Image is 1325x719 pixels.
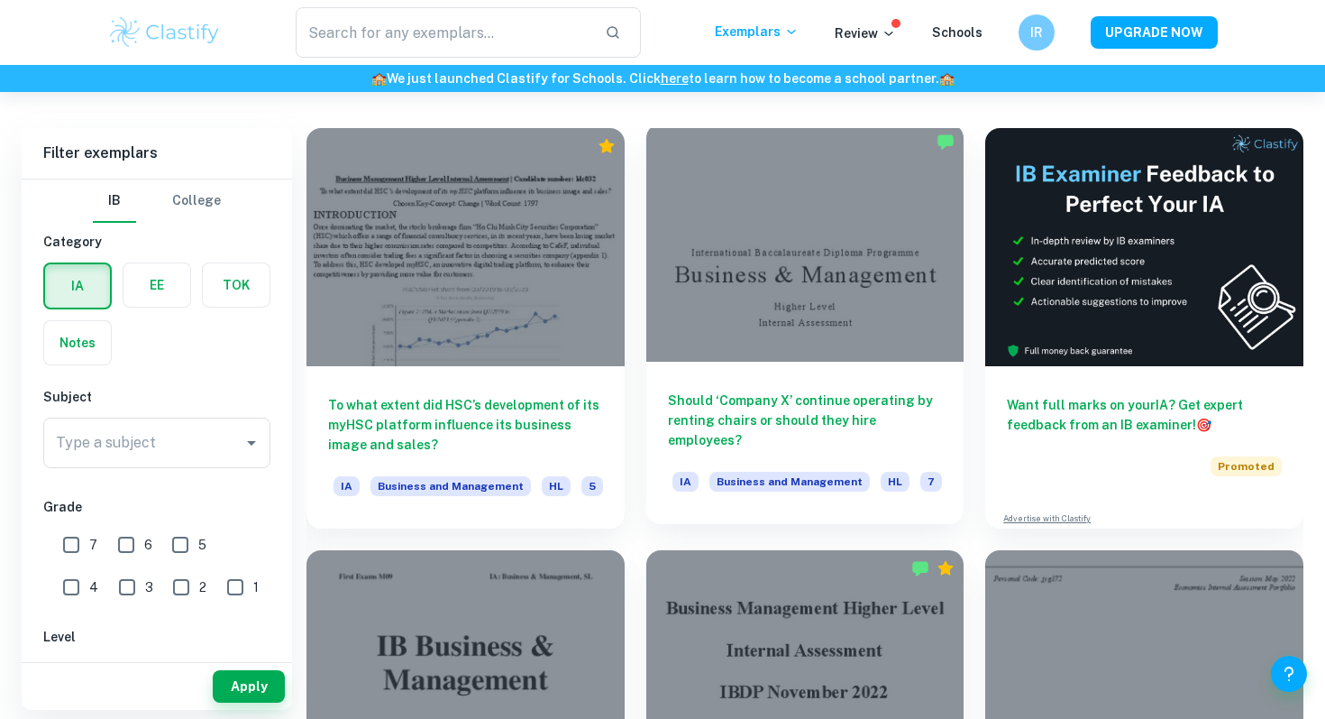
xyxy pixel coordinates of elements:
[542,476,571,496] span: HL
[107,14,222,51] img: Clastify logo
[43,497,270,517] h6: Grade
[198,535,206,555] span: 5
[1091,16,1218,49] button: UPGRADE NOW
[646,128,964,529] a: Should ‘Company X’ continue operating by renting chairs or should they hire employees?IABusiness ...
[1003,512,1091,525] a: Advertise with Clastify
[172,180,221,223] button: College
[328,395,603,455] h6: To what extent did HSC’s development of its myHSC platform influence its business image and sales?
[93,180,221,223] div: Filter type choice
[371,71,387,86] span: 🏫
[334,476,360,496] span: IA
[239,430,264,456] button: Open
[1019,14,1055,51] button: IR
[22,128,292,179] h6: Filter exemplars
[45,264,110,308] button: IA
[43,232,270,252] h6: Category
[985,128,1303,529] a: Want full marks on yourIA? Get expert feedback from an IB examiner!PromotedAdvertise with Clastify
[709,472,870,492] span: Business and Management
[203,263,270,307] button: TOK
[43,387,270,407] h6: Subject
[985,128,1303,366] img: Thumbnail
[937,559,955,577] div: Premium
[123,263,190,307] button: EE
[932,25,982,40] a: Schools
[89,577,98,597] span: 4
[1211,456,1282,476] span: Promoted
[213,670,285,703] button: Apply
[43,627,270,647] h6: Level
[672,472,699,492] span: IA
[581,476,603,496] span: 5
[89,535,97,555] span: 7
[4,69,1321,88] h6: We just launched Clastify for Schools. Click to learn how to become a school partner.
[306,128,625,529] a: To what extent did HSC’s development of its myHSC platform influence its business image and sales...
[939,71,955,86] span: 🏫
[1007,395,1282,435] h6: Want full marks on your IA ? Get expert feedback from an IB examiner!
[253,577,259,597] span: 1
[881,472,909,492] span: HL
[1196,418,1211,432] span: 🎯
[370,476,531,496] span: Business and Management
[1027,23,1047,42] h6: IR
[1271,656,1307,692] button: Help and Feedback
[44,321,111,364] button: Notes
[296,7,590,58] input: Search for any exemplars...
[93,180,136,223] button: IB
[937,133,955,151] img: Marked
[661,71,689,86] a: here
[668,391,943,450] h6: Should ‘Company X’ continue operating by renting chairs or should they hire employees?
[144,535,152,555] span: 6
[835,23,896,43] p: Review
[199,577,206,597] span: 2
[911,559,929,577] img: Marked
[715,22,799,41] p: Exemplars
[598,137,616,155] div: Premium
[920,472,942,492] span: 7
[145,577,153,597] span: 3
